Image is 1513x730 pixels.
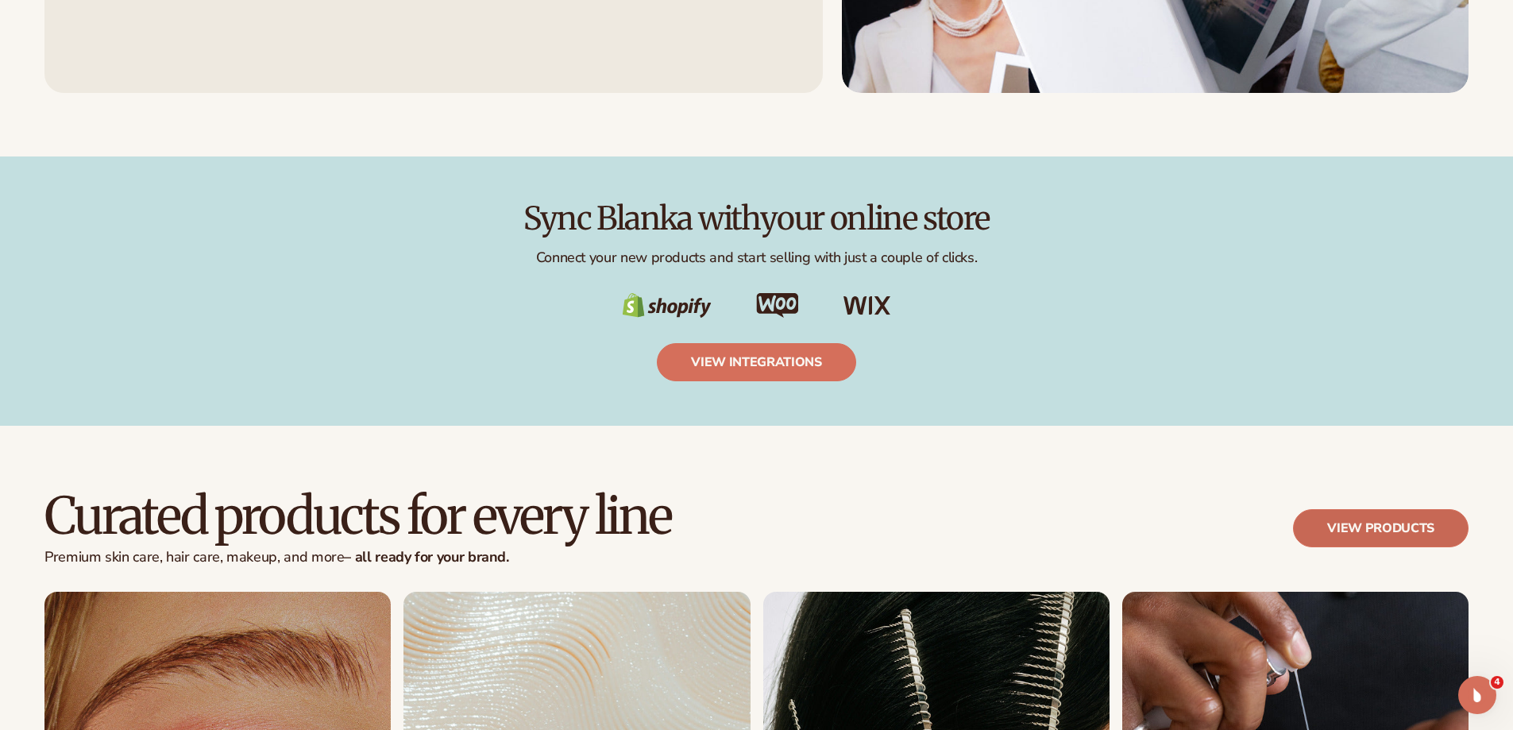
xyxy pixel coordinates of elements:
[344,547,508,566] strong: – all ready for your brand.
[44,201,1469,236] h2: Sync Blanka with your online store
[44,249,1469,267] p: Connect your new products and start selling with just a couple of clicks.
[44,489,671,543] h2: Curated products for every line
[657,343,856,381] a: view integrations
[1491,676,1503,689] span: 4
[622,293,712,319] img: Shopify Image 20
[44,549,671,566] p: Premium skin care, hair care, makeup, and more
[1458,676,1496,714] iframe: Intercom live chat
[756,293,799,318] img: Shopify Image 21
[1293,509,1469,547] a: View products
[843,296,891,315] img: Shopify Image 22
